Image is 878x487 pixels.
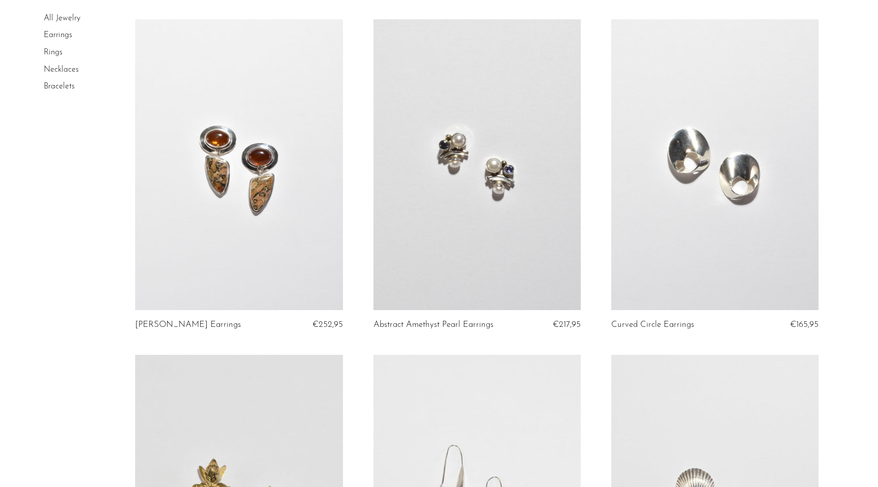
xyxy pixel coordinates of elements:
a: Earrings [44,32,72,40]
a: [PERSON_NAME] Earrings [135,320,241,329]
span: €252,95 [312,320,343,329]
a: Abstract Amethyst Pearl Earrings [373,320,493,329]
a: Rings [44,48,62,56]
a: All Jewelry [44,14,80,22]
span: €165,95 [790,320,819,329]
span: €217,95 [553,320,581,329]
a: Curved Circle Earrings [611,320,694,329]
a: Bracelets [44,82,75,90]
a: Necklaces [44,66,79,74]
